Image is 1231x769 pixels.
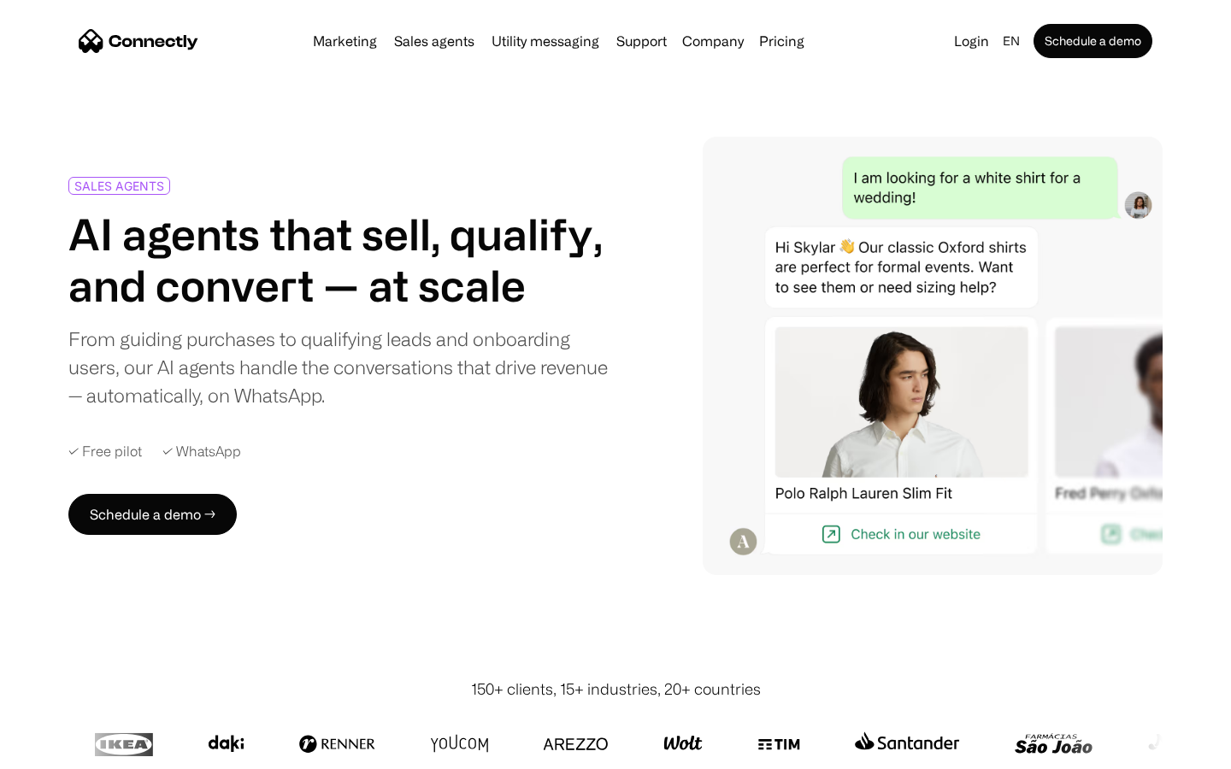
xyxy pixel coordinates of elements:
[68,494,237,535] a: Schedule a demo →
[34,739,103,763] ul: Language list
[79,28,198,54] a: home
[306,34,384,48] a: Marketing
[1003,29,1020,53] div: en
[485,34,606,48] a: Utility messaging
[996,29,1030,53] div: en
[471,678,761,701] div: 150+ clients, 15+ industries, 20+ countries
[947,29,996,53] a: Login
[68,443,142,460] div: ✓ Free pilot
[68,208,609,311] h1: AI agents that sell, qualify, and convert — at scale
[162,443,241,460] div: ✓ WhatsApp
[68,325,609,409] div: From guiding purchases to qualifying leads and onboarding users, our AI agents handle the convers...
[610,34,674,48] a: Support
[752,34,811,48] a: Pricing
[17,737,103,763] aside: Language selected: English
[74,179,164,192] div: SALES AGENTS
[677,29,749,53] div: Company
[682,29,744,53] div: Company
[387,34,481,48] a: Sales agents
[1034,24,1152,58] a: Schedule a demo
